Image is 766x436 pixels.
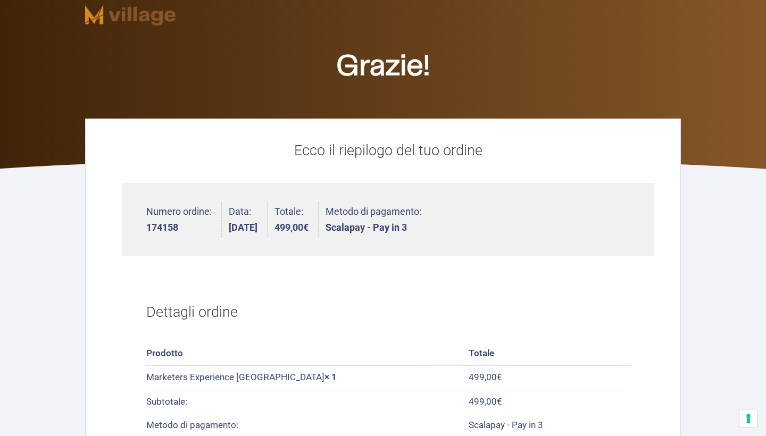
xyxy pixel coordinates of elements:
[469,342,630,366] th: Totale
[303,222,309,233] span: €
[146,366,469,390] td: Marketers Experience [GEOGRAPHIC_DATA]
[229,202,268,238] li: Data:
[122,140,654,162] p: Ecco il riepilogo del tuo ordine
[146,202,222,238] li: Numero ordine:
[146,342,469,366] th: Prodotto
[326,202,421,238] li: Metodo di pagamento:
[191,52,574,81] h2: Grazie!
[274,202,319,238] li: Totale:
[497,372,502,382] span: €
[146,290,630,334] h2: Dettagli ordine
[469,396,502,407] span: 499,00
[326,223,421,232] strong: Scalapay - Pay in 3
[739,409,757,427] button: Le tue preferenze relative al consenso per le tecnologie di tracciamento
[497,396,502,407] span: €
[324,372,337,382] strong: × 1
[229,223,257,232] strong: [DATE]
[274,222,309,233] bdi: 499,00
[146,223,212,232] strong: 174158
[469,372,502,382] bdi: 499,00
[146,390,469,414] th: Subtotale:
